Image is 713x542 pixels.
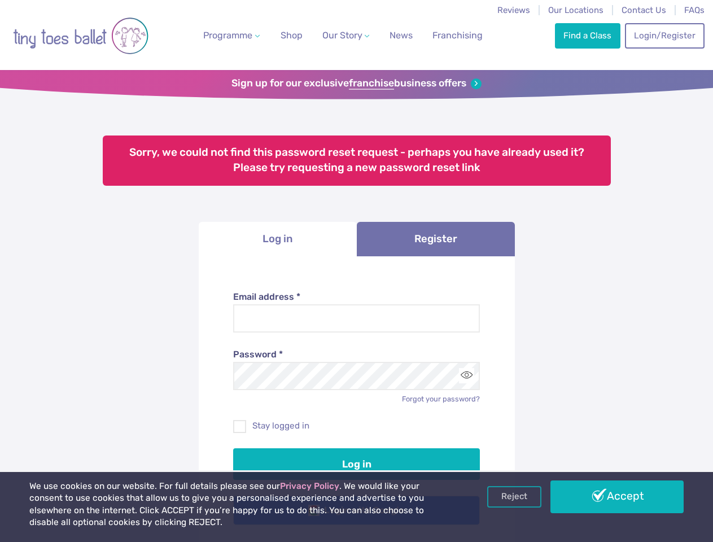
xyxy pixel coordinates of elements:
a: Our Story [317,24,374,47]
img: tiny toes ballet [13,7,148,64]
a: Find a Class [555,23,620,48]
strong: franchise [349,77,394,90]
a: Programme [199,24,264,47]
a: Register [357,222,515,256]
span: News [390,30,413,41]
span: Shop [281,30,303,41]
a: Privacy Policy [280,481,339,491]
a: Franchising [428,24,487,47]
button: Log in [233,448,480,480]
a: News [385,24,417,47]
a: Forgot your password? [402,395,480,403]
span: Our Story [322,30,362,41]
a: Accept [550,480,684,513]
span: Franchising [432,30,483,41]
button: Toggle password visibility [459,368,474,383]
label: Email address * [233,291,480,303]
div: Sorry, we could not find this password reset request - perhaps you have already used it? Please t... [103,135,611,186]
a: Reject [487,486,541,508]
a: Our Locations [548,5,603,15]
span: Programme [203,30,252,41]
a: Reviews [497,5,530,15]
a: Login/Register [625,23,704,48]
a: Contact Us [622,5,666,15]
a: Shop [276,24,307,47]
label: Password * [233,348,480,361]
a: FAQs [684,5,705,15]
p: We use cookies on our website. For full details please see our . We would like your consent to us... [29,480,454,529]
label: Stay logged in [233,420,480,432]
a: Sign up for our exclusivefranchisebusiness offers [231,77,482,90]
